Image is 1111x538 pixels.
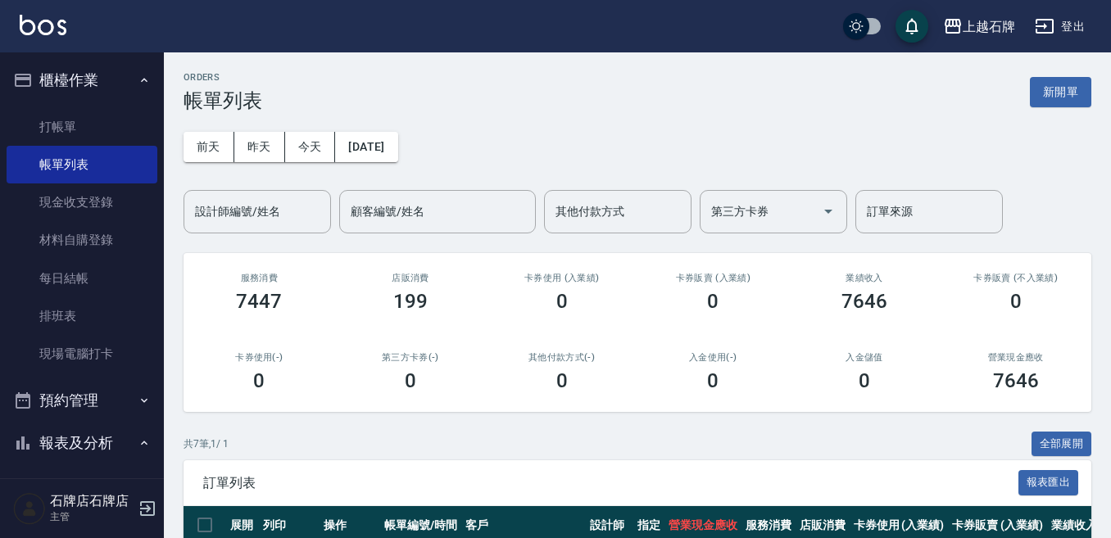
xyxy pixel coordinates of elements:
[184,132,234,162] button: 前天
[7,260,157,297] a: 每日結帳
[7,221,157,259] a: 材料自購登錄
[993,369,1039,392] h3: 7646
[859,369,870,392] h3: 0
[236,290,282,313] h3: 7447
[50,509,134,524] p: 主管
[896,10,928,43] button: save
[841,290,887,313] h3: 7646
[1018,470,1079,495] button: 報表匯出
[657,352,769,363] h2: 入金使用(-)
[657,273,769,283] h2: 卡券販賣 (入業績)
[506,273,618,283] h2: 卡券使用 (入業績)
[809,352,921,363] h2: 入金儲值
[815,198,841,224] button: Open
[1018,474,1079,490] a: 報表匯出
[253,369,265,392] h3: 0
[184,436,229,451] p: 共 7 筆, 1 / 1
[20,15,66,35] img: Logo
[50,493,134,509] h5: 石牌店石牌店
[7,379,157,422] button: 預約管理
[1010,290,1022,313] h3: 0
[335,132,397,162] button: [DATE]
[203,273,315,283] h3: 服務消費
[1028,11,1091,42] button: 登出
[936,10,1022,43] button: 上越石牌
[7,108,157,146] a: 打帳單
[234,132,285,162] button: 昨天
[7,470,157,508] a: 報表目錄
[203,352,315,363] h2: 卡券使用(-)
[7,183,157,221] a: 現金收支登錄
[556,369,568,392] h3: 0
[7,297,157,335] a: 排班表
[7,146,157,183] a: 帳單列表
[959,273,1072,283] h2: 卡券販賣 (不入業績)
[809,273,921,283] h2: 業績收入
[1030,77,1091,107] button: 新開單
[393,290,428,313] h3: 199
[355,273,467,283] h2: 店販消費
[13,492,46,525] img: Person
[7,335,157,373] a: 現場電腦打卡
[506,352,618,363] h2: 其他付款方式(-)
[963,16,1015,37] div: 上越石牌
[959,352,1072,363] h2: 營業現金應收
[1030,84,1091,99] a: 新開單
[7,59,157,102] button: 櫃檯作業
[355,352,467,363] h2: 第三方卡券(-)
[203,475,1018,491] span: 訂單列表
[184,72,262,83] h2: ORDERS
[556,290,568,313] h3: 0
[405,369,416,392] h3: 0
[707,369,719,392] h3: 0
[1032,432,1092,457] button: 全部展開
[707,290,719,313] h3: 0
[285,132,336,162] button: 今天
[184,89,262,112] h3: 帳單列表
[7,422,157,464] button: 報表及分析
